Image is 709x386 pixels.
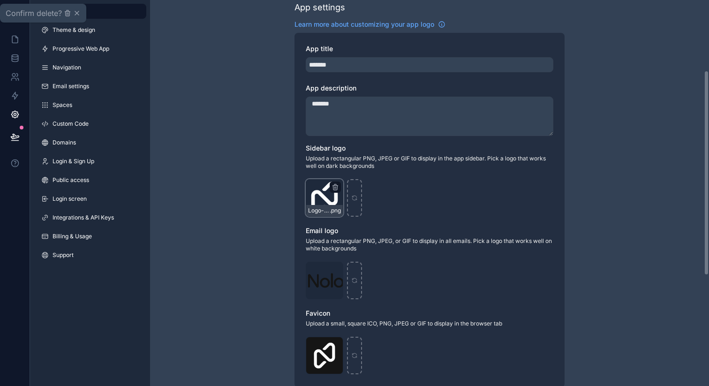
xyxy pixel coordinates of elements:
span: Upload a small, square ICO, PNG, JPEG or GIF to display in the browser tab [306,320,553,327]
a: Navigation [34,60,146,75]
a: Login screen [34,191,146,206]
span: Theme & design [53,26,95,34]
a: Learn more about customizing your app logo [294,20,445,29]
span: Favicon [306,309,330,317]
a: Support [34,248,146,263]
a: Public access [34,173,146,188]
span: Public access [53,176,89,184]
span: Sidebar logo [306,144,346,152]
a: Spaces [34,98,146,113]
span: Confirm delete? [6,8,62,19]
a: Email settings [34,79,146,94]
a: Domains [34,135,146,150]
span: .png [330,207,341,214]
a: Custom Code [34,116,146,131]
span: Spaces [53,101,72,109]
span: Navigation [53,64,81,71]
span: Integrations & API Keys [53,214,114,221]
a: Integrations & API Keys [34,210,146,225]
span: Logo-Sq-No-Padding [308,207,330,214]
span: App title [306,45,333,53]
a: Login & Sign Up [34,154,146,169]
a: Progressive Web App [34,41,146,56]
span: Email settings [53,83,89,90]
a: Theme & design [34,23,146,38]
span: Login screen [53,195,87,203]
span: Progressive Web App [53,45,109,53]
a: App settings [34,4,146,19]
span: Learn more about customizing your app logo [294,20,434,29]
span: Billing & Usage [53,233,92,240]
span: Domains [53,139,76,146]
span: Upload a rectangular PNG, JPEG or GIF to display in the app sidebar. Pick a logo that works well ... [306,155,553,170]
span: App description [306,84,356,92]
span: Custom Code [53,120,89,128]
span: Login & Sign Up [53,158,94,165]
span: Support [53,251,74,259]
a: Billing & Usage [34,229,146,244]
span: Upload a rectangular PNG, JPEG, or GIF to display in all emails. Pick a logo that works well on w... [306,237,553,252]
div: App settings [294,1,345,14]
span: Email logo [306,227,338,235]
